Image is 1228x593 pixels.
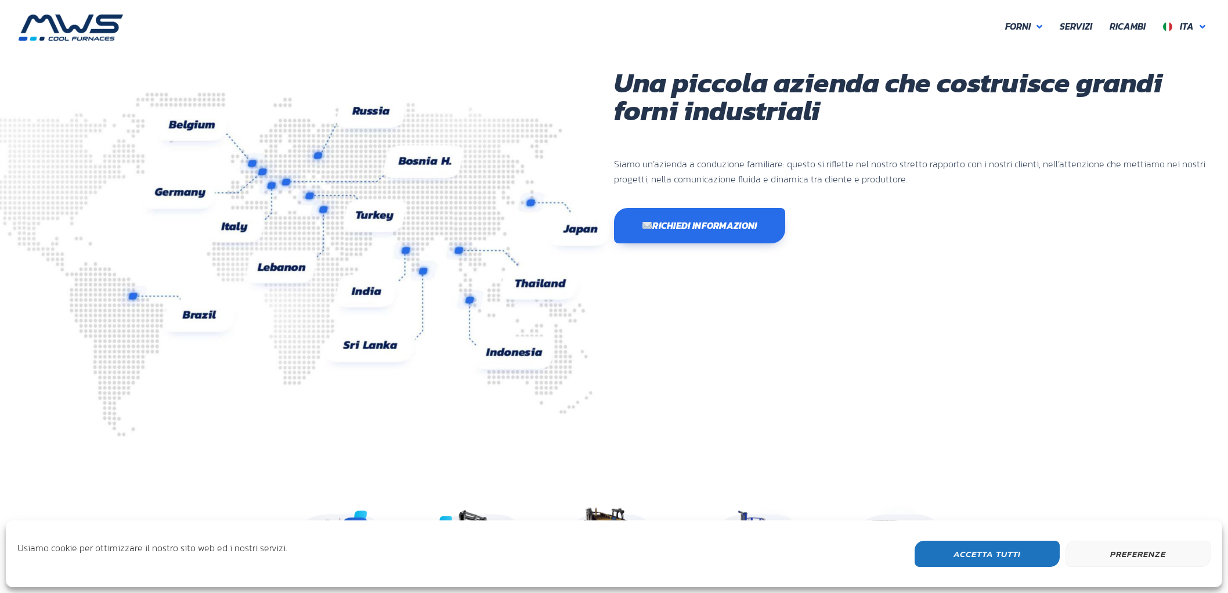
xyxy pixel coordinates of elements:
p: Siamo un’azienda a conduzione familiare: questo si riflette nel nostro stretto rapporto con i nos... [614,157,1228,186]
span: Ricambi [1110,19,1146,34]
span: Ita [1180,19,1194,33]
span: Servizi [1060,19,1092,34]
div: Usiamo cookie per ottimizzare il nostro sito web ed i nostri servizi. [17,541,287,564]
img: MWS s.r.l. [19,15,123,41]
a: Forni [996,15,1051,39]
img: ✉️ [642,221,652,230]
a: Ita [1154,15,1214,39]
a: Servizi [1051,15,1101,39]
button: Accetta Tutti [915,541,1060,567]
span: Richiedi informazioni [642,221,757,230]
button: Preferenze [1066,541,1211,567]
a: Ricambi [1101,15,1154,39]
a: ✉️Richiedi informazioni [614,208,785,243]
span: Forni [1005,19,1031,34]
h1: Una piccola azienda che costruisce grandi forni industriali [614,69,1228,124]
